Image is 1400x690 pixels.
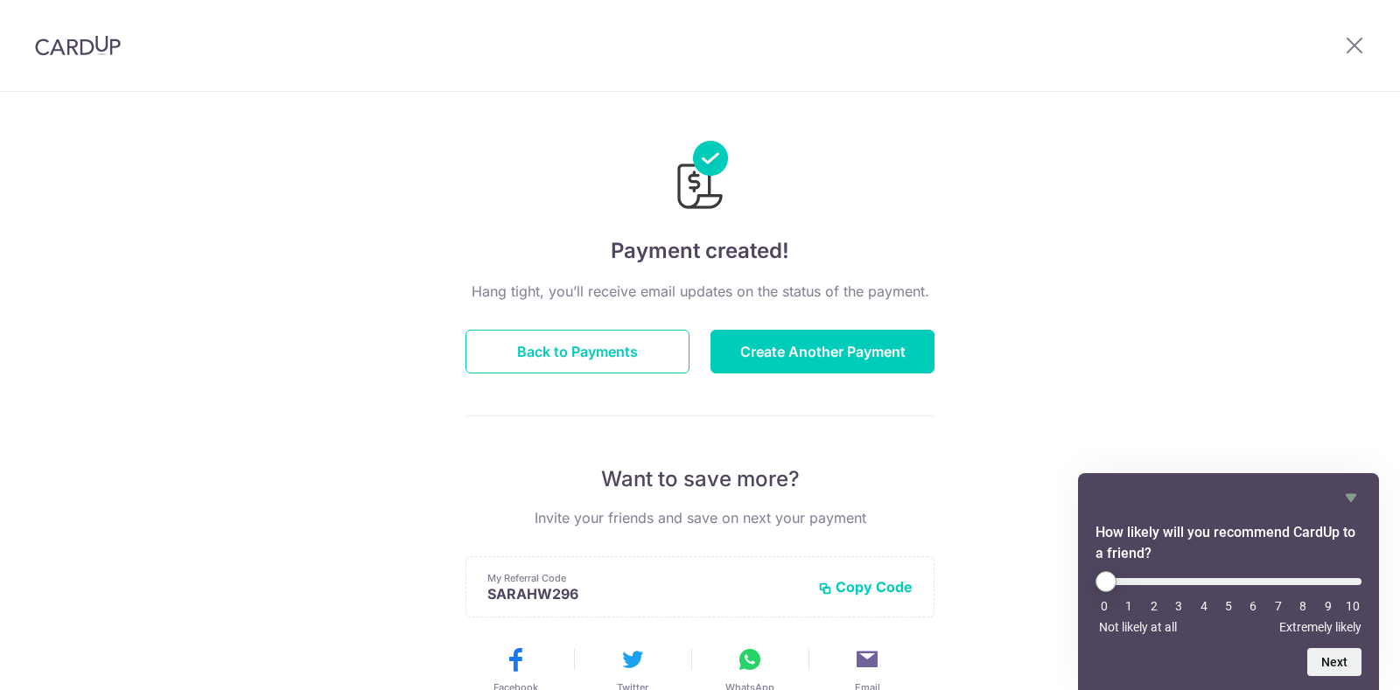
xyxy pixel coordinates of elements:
[465,330,689,373] button: Back to Payments
[818,578,913,596] button: Copy Code
[1270,599,1287,613] li: 7
[1095,487,1361,676] div: How likely will you recommend CardUp to a friend? Select an option from 0 to 10, with 0 being Not...
[1145,599,1163,613] li: 2
[1279,620,1361,634] span: Extremely likely
[1344,599,1361,613] li: 10
[465,281,934,302] p: Hang tight, you’ll receive email updates on the status of the payment.
[35,35,121,56] img: CardUp
[1307,648,1361,676] button: Next question
[1170,599,1187,613] li: 3
[1244,599,1262,613] li: 6
[1095,599,1113,613] li: 0
[1294,599,1312,613] li: 8
[465,465,934,493] p: Want to save more?
[487,571,804,585] p: My Referral Code
[1120,599,1137,613] li: 1
[1220,599,1237,613] li: 5
[1319,599,1337,613] li: 9
[1095,522,1361,564] h2: How likely will you recommend CardUp to a friend? Select an option from 0 to 10, with 0 being Not...
[1340,487,1361,508] button: Hide survey
[487,585,804,603] p: SARAHW296
[672,141,728,214] img: Payments
[1195,599,1213,613] li: 4
[1099,620,1177,634] span: Not likely at all
[465,235,934,267] h4: Payment created!
[1095,571,1361,634] div: How likely will you recommend CardUp to a friend? Select an option from 0 to 10, with 0 being Not...
[465,507,934,528] p: Invite your friends and save on next your payment
[710,330,934,373] button: Create Another Payment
